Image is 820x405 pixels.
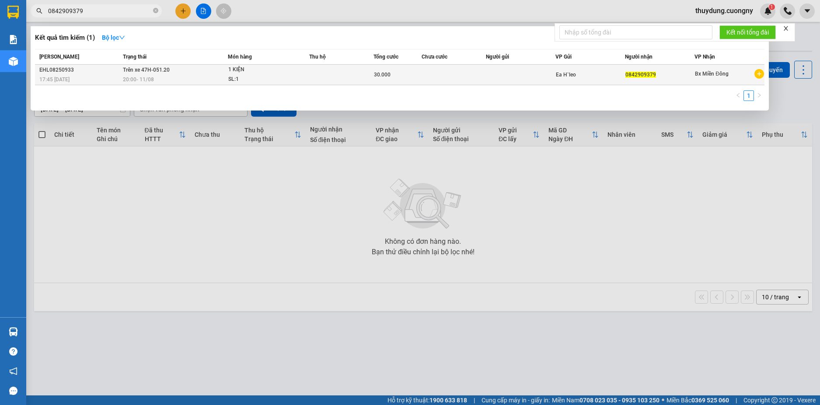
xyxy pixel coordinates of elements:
button: left [733,90,743,101]
strong: Bộ lọc [102,34,125,41]
span: close [783,25,789,31]
img: warehouse-icon [9,327,18,336]
span: Món hàng [228,54,252,60]
span: close-circle [153,8,158,13]
span: [PERSON_NAME] [39,54,79,60]
div: 1 KIỆN [228,65,294,75]
h3: Kết quả tìm kiếm ( 1 ) [35,33,95,42]
span: Chưa cước [422,54,447,60]
li: Previous Page [733,90,743,101]
img: warehouse-icon [9,57,18,66]
span: plus-circle [754,69,764,79]
span: 17:45 [DATE] [39,76,70,83]
span: notification [9,367,17,375]
span: Trên xe 47H-051.20 [123,67,170,73]
span: Người nhận [625,54,653,60]
span: Tổng cước [373,54,398,60]
span: close-circle [153,7,158,15]
span: VP Gửi [555,54,572,60]
input: Tìm tên, số ĐT hoặc mã đơn [48,6,151,16]
li: Next Page [754,90,764,101]
li: 1 [743,90,754,101]
span: message [9,387,17,395]
span: 0842909379 [625,72,656,78]
span: 20:00 - 11/08 [123,76,154,83]
button: Bộ lọcdown [95,31,132,45]
button: right [754,90,764,101]
span: question-circle [9,347,17,356]
span: Bx Miền Đông [695,71,729,77]
span: Trạng thái [123,54,147,60]
span: Người gửi [486,54,509,60]
span: left [736,93,741,98]
span: Ea H`leo [556,72,576,78]
span: VP Nhận [694,54,715,60]
div: SL: 1 [228,75,294,84]
span: down [119,35,125,41]
span: 30.000 [374,72,391,78]
a: 1 [744,91,754,100]
span: Thu hộ [309,54,326,60]
input: Nhập số tổng đài [559,25,712,39]
span: Kết nối tổng đài [726,28,769,37]
div: EHL08250933 [39,66,120,75]
img: logo-vxr [7,6,19,19]
span: right [757,93,762,98]
img: solution-icon [9,35,18,44]
span: search [36,8,42,14]
button: Kết nối tổng đài [719,25,776,39]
